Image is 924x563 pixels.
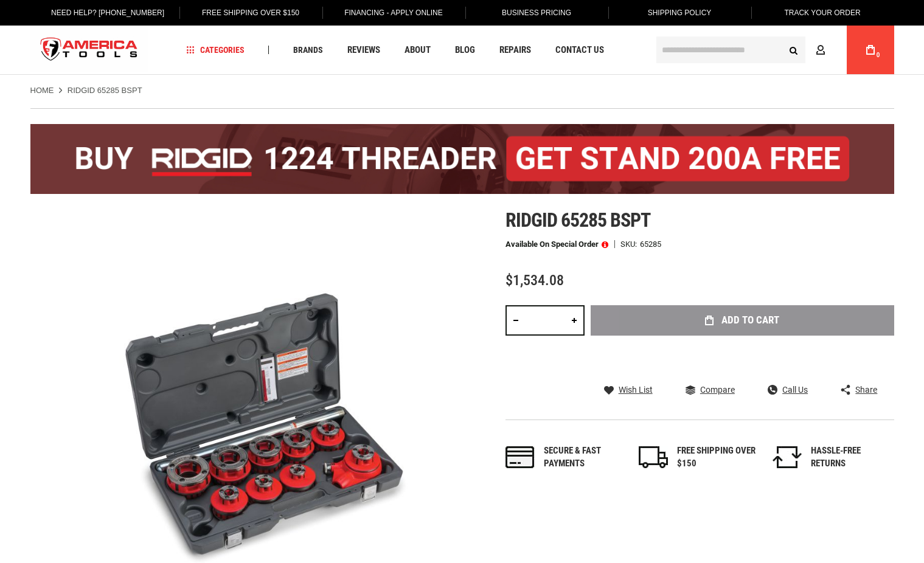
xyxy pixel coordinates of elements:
img: America Tools [30,27,148,73]
span: Share [855,385,877,394]
span: Ridgid 65285 bspt [505,209,651,232]
img: payments [505,446,535,468]
span: Blog [455,46,475,55]
div: HASSLE-FREE RETURNS [811,444,890,471]
img: BOGO: Buy the RIDGID® 1224 Threader (26092), get the 92467 200A Stand FREE! [30,124,894,194]
a: 0 [859,26,882,74]
a: store logo [30,27,148,73]
a: Blog [450,42,481,58]
a: Repairs [494,42,537,58]
span: Compare [700,385,735,394]
span: Shipping Policy [648,9,712,17]
span: Wish List [619,385,653,394]
div: 65285 [640,240,661,248]
button: Search [782,38,805,61]
span: Repairs [499,46,531,55]
img: returns [773,446,802,468]
img: shipping [639,446,668,468]
a: Call Us [768,384,808,395]
p: Available on Special Order [505,240,608,249]
a: Contact Us [550,42,610,58]
span: $1,534.08 [505,272,564,289]
a: Compare [686,384,735,395]
span: Contact Us [555,46,604,55]
span: About [405,46,431,55]
a: Wish List [604,384,653,395]
strong: RIDGID 65285 BSPT [68,86,142,95]
span: Call Us [782,385,808,394]
span: 0 [877,52,880,58]
span: Brands [293,46,323,54]
a: Home [30,85,54,96]
a: About [399,42,436,58]
div: FREE SHIPPING OVER $150 [677,444,756,471]
a: Reviews [342,42,386,58]
div: Secure & fast payments [544,444,623,471]
span: Reviews [347,46,380,55]
a: Brands [288,42,328,58]
a: Categories [181,42,250,58]
strong: SKU [620,240,640,248]
span: Categories [186,46,245,54]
